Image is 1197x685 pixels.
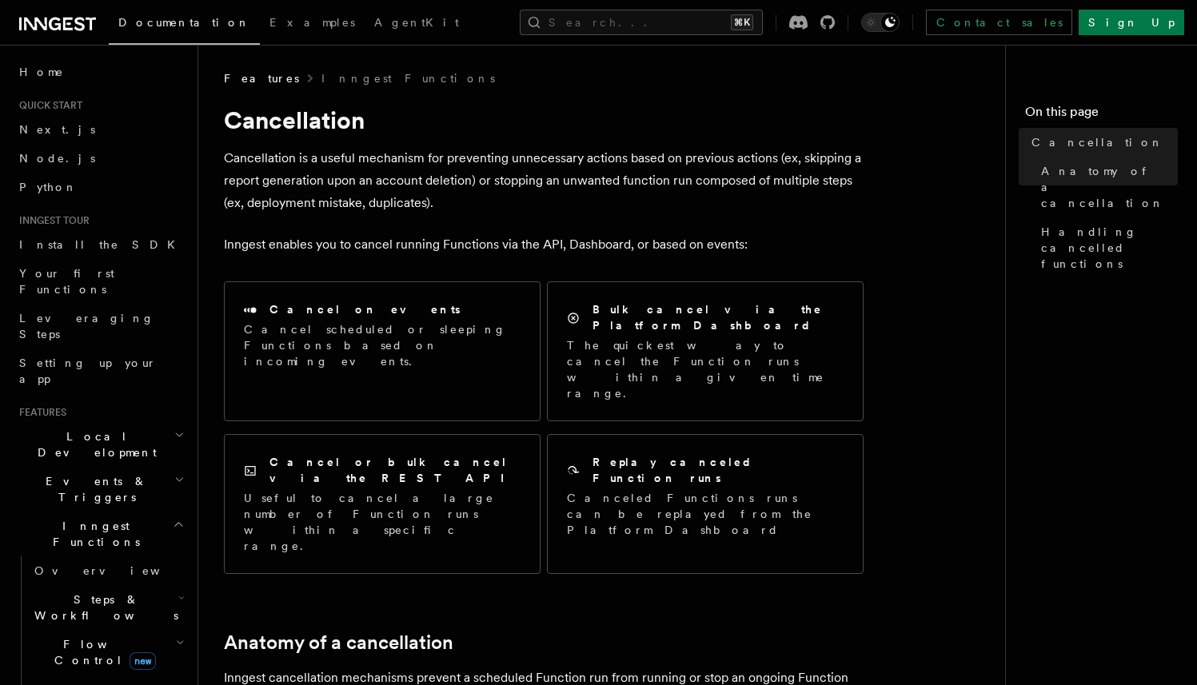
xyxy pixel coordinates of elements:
span: Features [224,70,299,86]
span: Install the SDK [19,238,185,251]
span: Features [13,406,66,419]
h2: Replay canceled Function runs [593,454,844,486]
span: Leveraging Steps [19,312,154,341]
a: Overview [28,556,188,585]
a: Documentation [109,5,260,45]
a: Leveraging Steps [13,304,188,348]
p: Cancel scheduled or sleeping Functions based on incoming events. [244,321,521,369]
span: Anatomy of a cancellation [1041,163,1178,211]
span: Overview [34,564,199,577]
span: Steps & Workflows [28,591,178,623]
span: Home [19,64,64,80]
span: Cancellation [1031,134,1163,150]
span: Quick start [13,99,82,112]
span: Node.js [19,152,95,165]
p: Inngest enables you to cancel running Functions via the API, Dashboard, or based on events: [224,233,864,256]
a: Install the SDK [13,230,188,259]
span: AgentKit [374,16,459,29]
p: Canceled Functions runs can be replayed from the Platform Dashboard [567,490,844,538]
a: Anatomy of a cancellation [224,631,453,654]
button: Flow Controlnew [28,630,188,675]
h2: Bulk cancel via the Platform Dashboard [593,301,844,333]
span: Setting up your app [19,356,157,385]
a: Node.js [13,144,188,173]
a: Your first Functions [13,259,188,304]
span: new [130,652,156,670]
button: Events & Triggers [13,467,188,512]
span: Your first Functions [19,267,114,296]
span: Handling cancelled functions [1041,224,1178,272]
h2: Cancel on events [269,301,461,317]
button: Toggle dark mode [861,13,900,32]
a: Setting up your app [13,348,188,393]
a: Home [13,58,188,86]
a: Cancellation [1025,128,1178,157]
button: Steps & Workflows [28,585,188,630]
span: Documentation [118,16,250,29]
p: Useful to cancel a large number of Function runs within a specific range. [244,490,521,554]
a: Examples [260,5,365,43]
a: Next.js [13,115,188,144]
a: Handling cancelled functions [1035,217,1178,278]
h1: Cancellation [224,106,864,134]
a: Contact sales [926,10,1072,35]
a: Inngest Functions [321,70,495,86]
span: Flow Control [28,636,176,668]
span: Examples [269,16,355,29]
a: Cancel or bulk cancel via the REST APIUseful to cancel a large number of Function runs within a s... [224,434,541,574]
span: Inngest Functions [13,518,173,550]
a: Anatomy of a cancellation [1035,157,1178,217]
a: AgentKit [365,5,469,43]
span: Python [19,181,78,193]
p: The quickest way to cancel the Function runs within a given time range. [567,337,844,401]
h2: Cancel or bulk cancel via the REST API [269,454,521,486]
span: Next.js [19,123,95,136]
a: Cancel on eventsCancel scheduled or sleeping Functions based on incoming events. [224,281,541,421]
a: Replay canceled Function runsCanceled Functions runs can be replayed from the Platform Dashboard [547,434,864,574]
span: Inngest tour [13,214,90,227]
button: Search...⌘K [520,10,763,35]
kbd: ⌘K [731,14,753,30]
span: Local Development [13,428,174,460]
p: Cancellation is a useful mechanism for preventing unnecessary actions based on previous actions (... [224,147,864,214]
span: Events & Triggers [13,473,174,505]
a: Bulk cancel via the Platform DashboardThe quickest way to cancel the Function runs within a given... [547,281,864,421]
button: Inngest Functions [13,512,188,556]
a: Python [13,173,188,201]
h4: On this page [1025,102,1178,128]
a: Sign Up [1079,10,1184,35]
button: Local Development [13,422,188,467]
